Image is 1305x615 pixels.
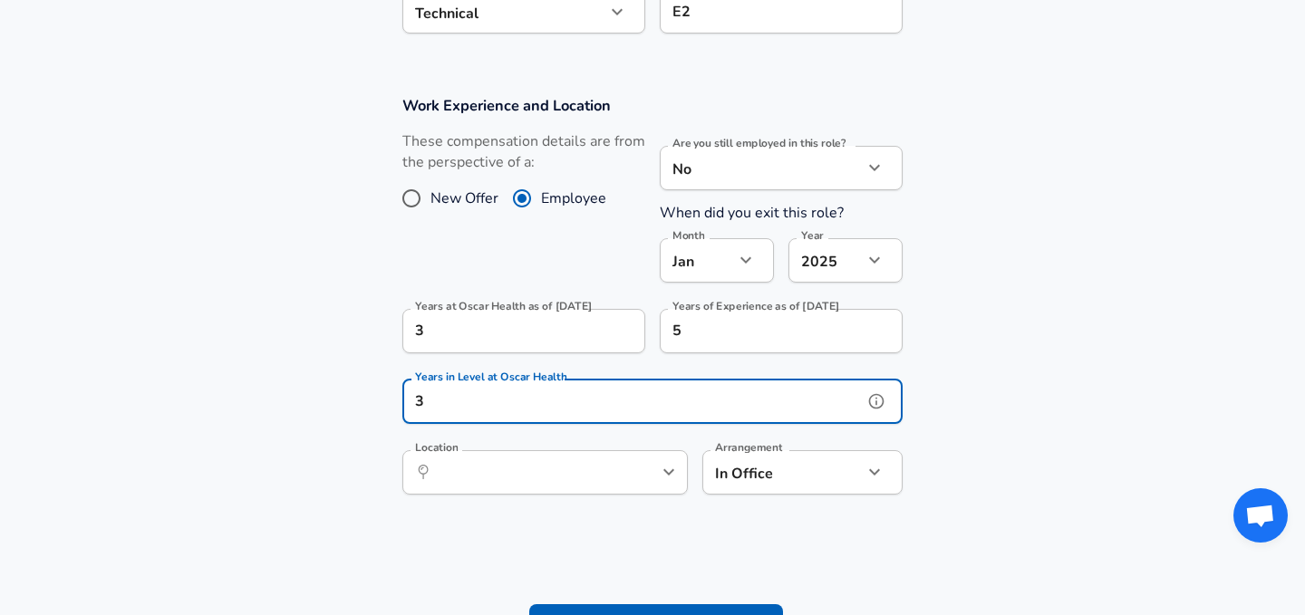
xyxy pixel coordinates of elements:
input: 0 [402,309,605,353]
input: 1 [402,380,863,424]
div: In Office [702,450,836,495]
input: 7 [660,309,863,353]
div: No [660,146,863,190]
label: Year [801,230,824,241]
h3: Work Experience and Location [402,95,903,116]
label: These compensation details are from the perspective of a: [402,131,645,173]
label: When did you exit this role? [660,203,844,223]
button: Open [656,459,681,485]
label: Location [415,442,458,453]
span: New Offer [430,187,498,209]
label: Years of Experience as of [DATE] [672,301,840,312]
label: Month [672,230,704,241]
span: Employee [541,187,606,209]
div: 2025 [788,238,863,283]
button: help [863,388,890,415]
label: Years at Oscar Health as of [DATE] [415,301,593,312]
div: Open chat [1233,488,1288,543]
label: Are you still employed in this role? [672,138,846,149]
div: Jan [660,238,734,283]
label: Years in Level at Oscar Health [415,371,566,382]
label: Arrangement [715,442,782,453]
